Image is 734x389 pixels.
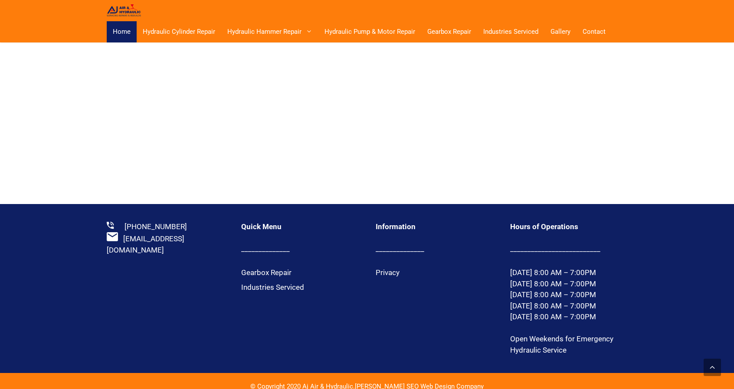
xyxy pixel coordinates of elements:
a: Industries Serviced [477,21,544,42]
a: [PHONE_NUMBER] [125,222,187,231]
a: Industries Serviced [241,283,304,292]
a: Gearbox Repair [421,21,477,42]
strong: Quick Menu [241,222,282,231]
a: Scroll back to top [704,359,721,376]
a: Contact [577,21,612,42]
a: Gallery [544,21,577,42]
strong: Hours of Operations [510,222,578,231]
strong: Information [376,222,416,231]
a: Privacy [376,268,400,277]
a: Hydraulic Pump & Motor Repair [318,21,421,42]
p: [DATE] 8:00 AM – 7:00PM [DATE] 8:00 AM – 7:00PM [DATE] 8:00 AM – 7:00PM [DATE] 8:00 AM – 7:00PM [... [510,267,627,323]
a: [EMAIL_ADDRESS][DOMAIN_NAME] [107,234,184,254]
p: ______________ [241,243,358,255]
a: Hydraulic Hammer Repair [221,21,318,42]
p: __________________________ [510,243,627,255]
p: ______________ [376,243,493,255]
a: Gearbox Repair [241,268,292,277]
a: Home [107,21,137,42]
p: Open Weekends for Emergency Hydraulic Service [510,334,627,356]
a: Hydraulic Cylinder Repair [137,21,221,42]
